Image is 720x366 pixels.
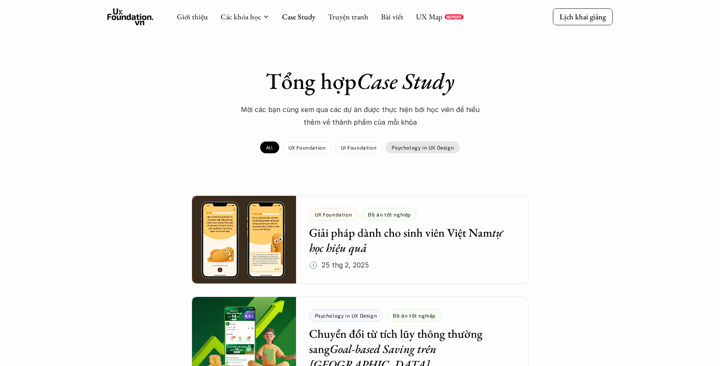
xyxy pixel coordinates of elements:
a: Psychology in UX Design [386,142,460,153]
p: UX Foundation [288,144,326,150]
a: UI Foundation [335,142,383,153]
a: UX Map [416,12,443,21]
p: REPORT [446,14,462,19]
a: REPORT [445,14,464,19]
a: Case Study [282,12,315,21]
p: Lịch khai giảng [560,12,606,21]
a: Bài viết [381,12,403,21]
a: Lịch khai giảng [553,8,613,25]
p: Mời các bạn cùng xem qua các dự án được thực hiện bới học viên để hiểu thêm về thành phẩm của mỗi... [234,103,486,129]
a: Các khóa học [221,12,261,21]
em: Case Study [357,66,454,96]
a: Giới thiệu [177,12,208,21]
p: UI Foundation [341,144,377,150]
a: UX FoundationĐồ án tốt nghiệpGiải pháp dành cho sinh viên Việt Namtự học hiệu quả🕔 25 thg 2, 2025 [192,195,528,284]
a: Truyện tranh [328,12,368,21]
a: UX Foundation [283,142,332,153]
p: Psychology in UX Design [392,144,454,150]
h1: Tổng hợp [213,67,507,95]
p: All [266,144,273,150]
